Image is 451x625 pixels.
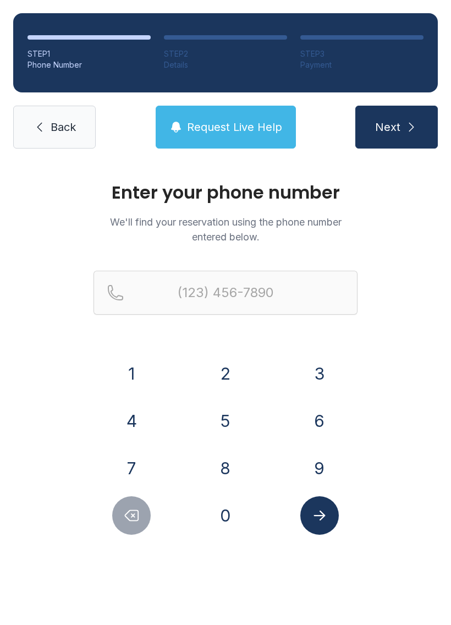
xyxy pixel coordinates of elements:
[187,119,282,135] span: Request Live Help
[51,119,76,135] span: Back
[300,354,339,393] button: 3
[112,449,151,487] button: 7
[300,449,339,487] button: 9
[112,354,151,393] button: 1
[206,449,245,487] button: 8
[300,496,339,535] button: Submit lookup form
[94,215,358,244] p: We'll find your reservation using the phone number entered below.
[94,271,358,315] input: Reservation phone number
[112,496,151,535] button: Delete number
[164,59,287,70] div: Details
[300,48,424,59] div: STEP 3
[206,496,245,535] button: 0
[28,48,151,59] div: STEP 1
[28,59,151,70] div: Phone Number
[94,184,358,201] h1: Enter your phone number
[112,402,151,440] button: 4
[375,119,400,135] span: Next
[164,48,287,59] div: STEP 2
[300,402,339,440] button: 6
[206,354,245,393] button: 2
[206,402,245,440] button: 5
[300,59,424,70] div: Payment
